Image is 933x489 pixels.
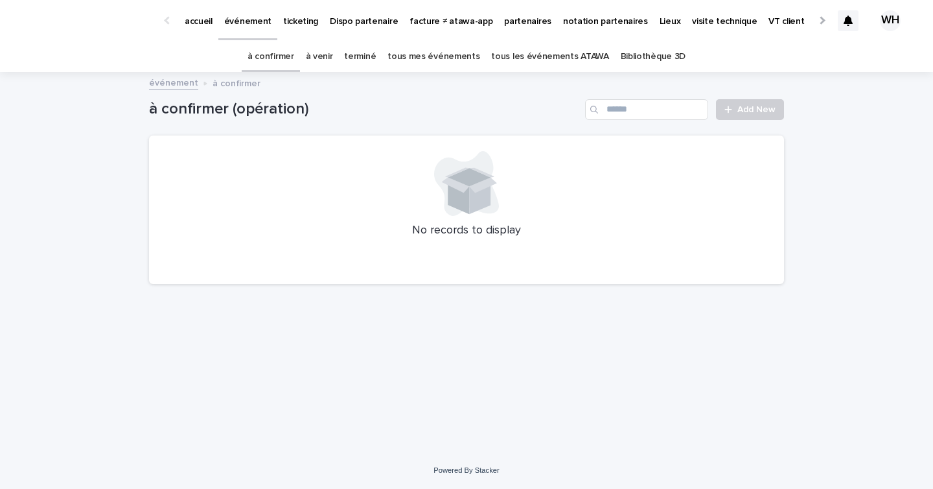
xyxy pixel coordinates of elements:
div: WH [880,10,901,31]
input: Search [585,99,708,120]
a: à venir [306,42,333,72]
span: Add New [737,105,776,114]
a: à confirmer [248,42,294,72]
img: Ls34BcGeRexTGTNfXpUC [26,8,152,34]
a: tous mes événements [387,42,479,72]
a: événement [149,75,198,89]
p: à confirmer [213,75,260,89]
h1: à confirmer (opération) [149,100,580,119]
a: terminé [344,42,376,72]
a: Bibliothèque 3D [621,42,685,72]
a: Add New [716,99,784,120]
a: Powered By Stacker [433,466,499,474]
a: tous les événements ATAWA [491,42,608,72]
p: No records to display [165,224,768,238]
